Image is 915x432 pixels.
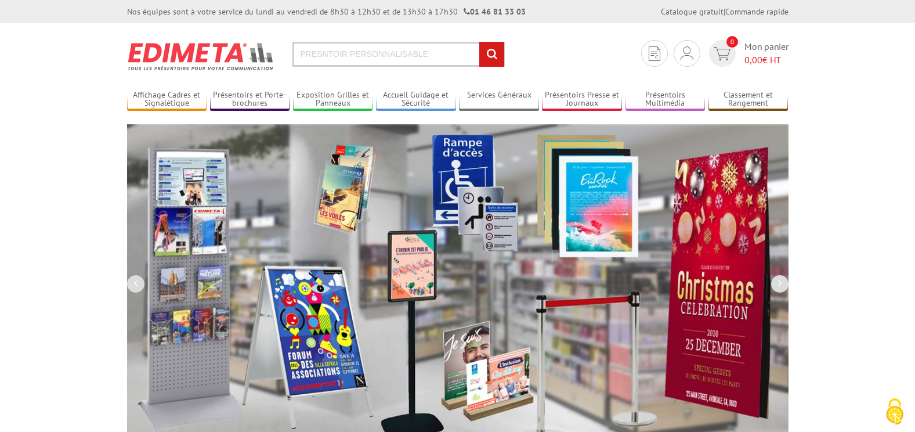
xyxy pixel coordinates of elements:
input: Rechercher un produit ou une référence... [292,42,505,67]
a: Commande rapide [725,6,789,17]
img: devis rapide [649,46,660,61]
button: Cookies (fenêtre modale) [874,393,915,432]
a: Présentoirs Multimédia [625,90,706,109]
span: € HT [744,53,789,67]
a: Catalogue gratuit [661,6,724,17]
img: devis rapide [714,47,730,60]
a: Exposition Grilles et Panneaux [293,90,373,109]
span: 0,00 [744,54,762,66]
a: Classement et Rangement [708,90,789,109]
img: Cookies (fenêtre modale) [880,397,909,426]
input: rechercher [479,42,504,67]
span: 0 [726,36,738,48]
a: Présentoirs et Porte-brochures [210,90,290,109]
div: Nos équipes sont à votre service du lundi au vendredi de 8h30 à 12h30 et de 13h30 à 17h30 [127,6,526,17]
img: Présentoir, panneau, stand - Edimeta - PLV, affichage, mobilier bureau, entreprise [127,35,275,78]
strong: 01 46 81 33 03 [464,6,526,17]
span: Mon panier [744,40,789,67]
a: Affichage Cadres et Signalétique [127,90,207,109]
a: Accueil Guidage et Sécurité [376,90,456,109]
a: Présentoirs Presse et Journaux [542,90,622,109]
img: devis rapide [681,46,693,60]
a: devis rapide 0 Mon panier 0,00€ HT [706,40,789,67]
a: Services Généraux [459,90,539,109]
div: | [661,6,789,17]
